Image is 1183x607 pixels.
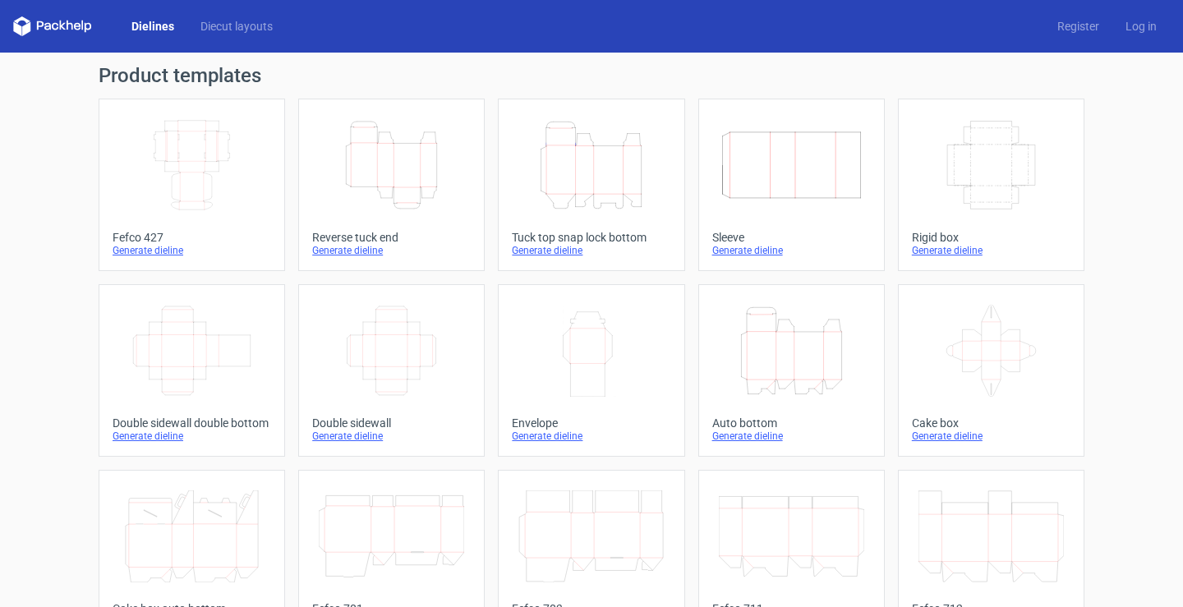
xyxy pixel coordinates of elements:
h1: Product templates [99,66,1084,85]
div: Generate dieline [512,430,670,443]
div: Cake box [912,416,1070,430]
div: Rigid box [912,231,1070,244]
div: Envelope [512,416,670,430]
div: Tuck top snap lock bottom [512,231,670,244]
div: Generate dieline [712,430,871,443]
div: Generate dieline [912,430,1070,443]
a: Fefco 427Generate dieline [99,99,285,271]
a: Log in [1112,18,1170,34]
a: Double sidewall double bottomGenerate dieline [99,284,285,457]
a: Register [1044,18,1112,34]
a: Cake boxGenerate dieline [898,284,1084,457]
div: Generate dieline [912,244,1070,257]
div: Auto bottom [712,416,871,430]
div: Generate dieline [512,244,670,257]
div: Generate dieline [113,244,271,257]
div: Fefco 427 [113,231,271,244]
a: Auto bottomGenerate dieline [698,284,885,457]
div: Double sidewall [312,416,471,430]
a: SleeveGenerate dieline [698,99,885,271]
a: Diecut layouts [187,18,286,34]
a: Tuck top snap lock bottomGenerate dieline [498,99,684,271]
a: Dielines [118,18,187,34]
div: Generate dieline [312,244,471,257]
a: EnvelopeGenerate dieline [498,284,684,457]
div: Generate dieline [113,430,271,443]
div: Generate dieline [712,244,871,257]
div: Reverse tuck end [312,231,471,244]
div: Sleeve [712,231,871,244]
a: Rigid boxGenerate dieline [898,99,1084,271]
div: Generate dieline [312,430,471,443]
div: Double sidewall double bottom [113,416,271,430]
a: Double sidewallGenerate dieline [298,284,485,457]
a: Reverse tuck endGenerate dieline [298,99,485,271]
